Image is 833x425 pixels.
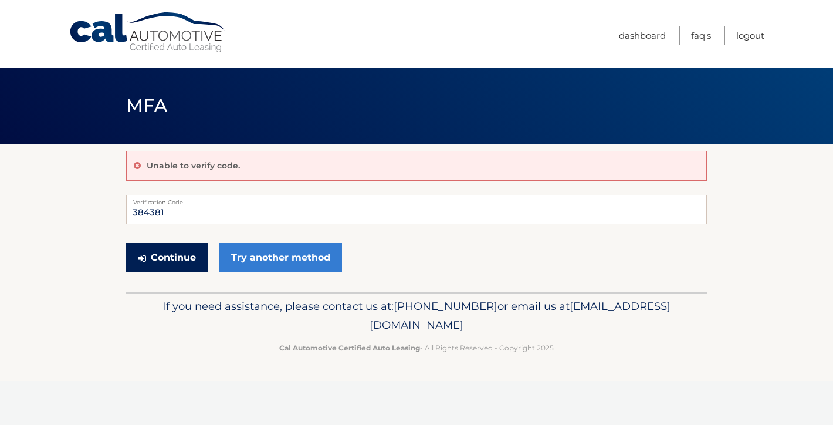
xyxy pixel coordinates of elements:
[126,243,208,272] button: Continue
[126,95,167,116] span: MFA
[279,343,420,352] strong: Cal Automotive Certified Auto Leasing
[69,12,227,53] a: Cal Automotive
[736,26,764,45] a: Logout
[147,160,240,171] p: Unable to verify code.
[134,297,699,335] p: If you need assistance, please contact us at: or email us at
[394,299,497,313] span: [PHONE_NUMBER]
[126,195,707,224] input: Verification Code
[370,299,671,332] span: [EMAIL_ADDRESS][DOMAIN_NAME]
[219,243,342,272] a: Try another method
[134,342,699,354] p: - All Rights Reserved - Copyright 2025
[126,195,707,204] label: Verification Code
[691,26,711,45] a: FAQ's
[619,26,666,45] a: Dashboard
